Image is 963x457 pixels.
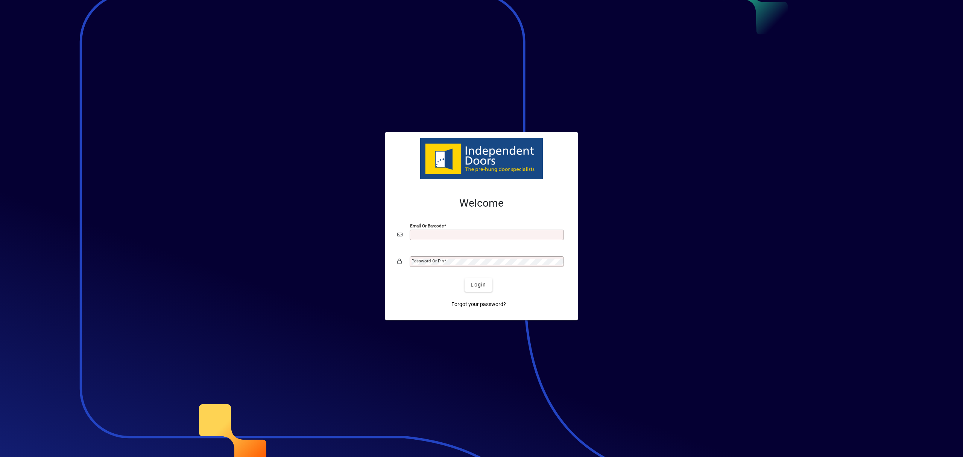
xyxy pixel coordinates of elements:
span: Forgot your password? [451,300,506,308]
a: Forgot your password? [448,298,509,311]
mat-label: Email or Barcode [410,223,444,228]
button: Login [465,278,492,292]
mat-label: Password or Pin [412,258,444,264]
h2: Welcome [397,197,566,210]
span: Login [471,281,486,289]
